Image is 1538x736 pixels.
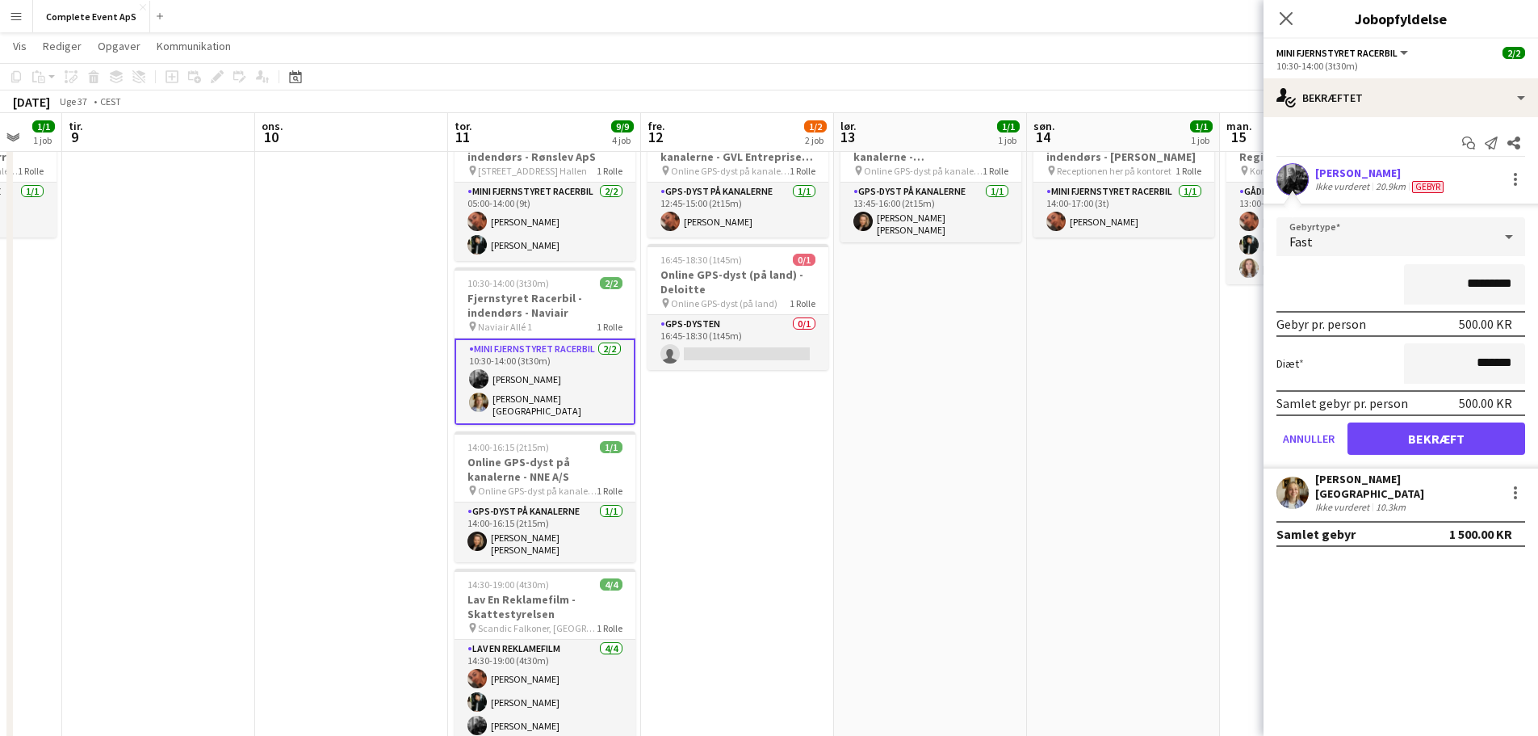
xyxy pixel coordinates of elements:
[804,120,827,132] span: 1/2
[1276,316,1366,332] div: Gebyr pr. person
[455,267,635,425] app-job-card: 10:30-14:00 (3t30m)2/2Fjernstyret Racerbil - indendørs - Naviair Naviair Allé 11 RolleMini Fjerns...
[1264,8,1538,29] h3: Jobopfyldelse
[983,165,1008,177] span: 1 Rolle
[998,134,1019,146] div: 1 job
[452,128,472,146] span: 11
[671,297,777,309] span: Online GPS-dyst (på land)
[455,455,635,484] h3: Online GPS-dyst på kanalerne - NNE A/S
[864,165,983,177] span: Online GPS-dyst på kanalerne
[1502,47,1525,59] span: 2/2
[790,165,815,177] span: 1 Rolle
[647,267,828,297] h3: Online GPS-dyst (på land) - Deloitte
[478,485,597,497] span: Online GPS-dyst på kanalerne
[647,315,828,370] app-card-role: GPS-dysten0/116:45-18:30 (1t45m)
[840,183,1021,242] app-card-role: GPS-dyst på kanalerne1/113:45-16:00 (2t15m)[PERSON_NAME] [PERSON_NAME]
[1190,120,1213,132] span: 1/1
[1276,526,1356,542] div: Samlet gebyr
[1276,356,1304,371] label: Diæt
[1031,128,1055,146] span: 14
[1057,165,1171,177] span: Receptionen her på kontoret
[840,111,1021,242] app-job-card: 13:45-16:00 (2t15m)1/1Online GPS-dyst på kanalerne - [GEOGRAPHIC_DATA] Online GPS-dyst på kanaler...
[157,39,231,53] span: Kommunikation
[455,503,635,562] app-card-role: GPS-dyst på kanalerne1/114:00-16:15 (2t15m)[PERSON_NAME] [PERSON_NAME]
[33,1,150,32] button: Complete Event ApS
[1372,501,1409,513] div: 10.3km
[1347,423,1525,455] button: Bekræft
[467,578,549,591] span: 14:30-19:00 (4t30m)
[478,321,532,333] span: Naviair Allé 1
[91,36,147,57] a: Opgaver
[1226,119,1252,133] span: man.
[647,244,828,370] app-job-card: 16:45-18:30 (1t45m)0/1Online GPS-dyst (på land) - Deloitte Online GPS-dyst (på land)1 RolleGPS-dy...
[455,592,635,621] h3: Lav En Reklamefilm - Skattestyrelsen
[69,119,83,133] span: tir.
[790,297,815,309] span: 1 Rolle
[66,128,83,146] span: 9
[1226,183,1407,284] app-card-role: Gådespillet - Det Hvide Snit3/313:00-18:00 (5t)[PERSON_NAME][PERSON_NAME][PERSON_NAME]
[840,119,857,133] span: lør.
[1449,526,1512,542] div: 1 500.00 KR
[1315,501,1372,513] div: Ikke vurderet
[43,39,82,53] span: Rediger
[612,134,633,146] div: 4 job
[13,94,50,110] div: [DATE]
[1224,128,1252,146] span: 15
[647,119,665,133] span: fre.
[1459,316,1512,332] div: 500.00 KR
[1226,111,1407,284] app-job-card: 13:00-18:00 (5t)3/3Gådespillet - Det Hvide Snit - Region [GEOGRAPHIC_DATA] - CIMT - Digital Regul...
[838,128,857,146] span: 13
[600,277,622,289] span: 2/2
[36,36,88,57] a: Rediger
[478,165,587,177] span: [STREET_ADDRESS] Hallen
[805,134,826,146] div: 2 job
[1289,233,1313,250] span: Fast
[1276,423,1341,455] button: Annuller
[33,134,54,146] div: 1 job
[611,120,634,132] span: 9/9
[1412,181,1444,193] span: Gebyr
[597,165,622,177] span: 1 Rolle
[1176,165,1201,177] span: 1 Rolle
[1276,395,1408,411] div: Samlet gebyr pr. person
[32,120,55,132] span: 1/1
[18,165,44,177] span: 1 Rolle
[647,183,828,238] app-card-role: GPS-dyst på kanalerne1/112:45-15:00 (2t15m)[PERSON_NAME]
[793,254,815,266] span: 0/1
[262,119,283,133] span: ons.
[6,36,33,57] a: Vis
[455,111,635,261] app-job-card: 05:00-14:00 (9t)2/2Fjernstyret Racerbil - indendørs - Rønslev ApS [STREET_ADDRESS] Hallen1 RolleM...
[600,441,622,453] span: 1/1
[1250,165,1368,177] span: Konventum Erling [STREET_ADDRESS]
[597,622,622,634] span: 1 Rolle
[455,339,635,425] app-card-role: Mini Fjernstyret Racerbil2/210:30-14:00 (3t30m)[PERSON_NAME][PERSON_NAME][GEOGRAPHIC_DATA]
[13,39,27,53] span: Vis
[1033,119,1055,133] span: søn.
[647,111,828,238] app-job-card: 12:45-15:00 (2t15m)1/1Online GPS-dyst på kanalerne - GVL Entreprise A/S Online GPS-dyst på kanale...
[1276,47,1398,59] span: Mini Fjernstyret Racerbil
[455,119,472,133] span: tor.
[1459,395,1512,411] div: 500.00 KR
[259,128,283,146] span: 10
[1033,111,1214,238] app-job-card: 14:00-17:00 (3t)1/1Fjernstyret Racerbil - indendørs - [PERSON_NAME] Receptionen her på kontoret1 ...
[1276,60,1525,72] div: 10:30-14:00 (3t30m)
[455,183,635,261] app-card-role: Mini Fjernstyret Racerbil2/205:00-14:00 (9t)[PERSON_NAME][PERSON_NAME]
[671,165,790,177] span: Online GPS-dyst på kanalerne
[660,254,742,266] span: 16:45-18:30 (1t45m)
[997,120,1020,132] span: 1/1
[1315,180,1372,193] div: Ikke vurderet
[597,321,622,333] span: 1 Rolle
[1276,47,1410,59] button: Mini Fjernstyret Racerbil
[1409,180,1447,193] div: Teamet har forskellige gebyrer end i rollen
[1191,134,1212,146] div: 1 job
[53,95,94,107] span: Uge 37
[467,277,549,289] span: 10:30-14:00 (3t30m)
[478,622,597,634] span: Scandic Falkoner, [GEOGRAPHIC_DATA]
[455,431,635,562] div: 14:00-16:15 (2t15m)1/1Online GPS-dyst på kanalerne - NNE A/S Online GPS-dyst på kanalerne1 RolleG...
